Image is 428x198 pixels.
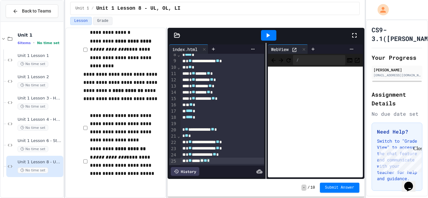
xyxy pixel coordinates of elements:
div: 19 [169,121,177,127]
div: 18 [169,114,177,121]
span: No time set [18,167,48,173]
span: Fold line [177,52,180,57]
div: index.html [169,44,208,54]
div: 21 [169,133,177,140]
div: 9 [169,58,177,64]
span: / [308,185,310,190]
div: 16 [169,102,177,108]
span: Back to Teams [22,8,51,14]
span: Forward [278,56,284,64]
h2: Your Progress [372,53,422,62]
div: No due date set [372,110,422,118]
div: 14 [169,89,177,96]
span: No time set [18,146,48,152]
div: 26 [169,165,177,171]
div: 25 [169,158,177,165]
div: History [171,167,199,176]
div: Chat with us now!Close [3,3,43,40]
span: Unit 1 Lesson 8 - UL, OL, LI [96,5,180,12]
span: Fold line [177,65,180,70]
div: 17 [169,108,177,114]
iframe: Web Preview [268,67,363,178]
div: / [293,55,345,65]
div: 22 [169,140,177,146]
span: 6 items [18,41,31,45]
span: No time set [18,104,48,109]
div: [PERSON_NAME] [373,67,420,73]
span: Unit 1 Lesson 6 - Stations 1 [18,138,62,144]
h2: Assignment Details [372,90,422,108]
span: Unit 1 Lesson 3 - Heading and paragraph tags [18,96,62,101]
span: 10 [311,185,315,190]
div: 23 [169,146,177,152]
div: 8 [169,52,177,58]
span: Unit 1 [76,6,89,11]
div: 15 [169,96,177,102]
div: index.html [169,46,201,53]
span: Unit 1 Lesson 4 - Headlines Lab [18,117,62,122]
span: Unit 1 Lesson 2 [18,74,62,80]
span: Submit Answer [325,185,354,190]
p: Switch to "Grade View" to access the chat feature and communicate with your teacher for help and ... [377,138,417,182]
span: Unit 1 [18,32,62,38]
span: No time set [18,61,48,67]
div: 11 [169,71,177,77]
span: Unit 1 Lesson 8 - UL, OL, LI [18,160,62,165]
div: 12 [169,77,177,83]
div: 13 [169,83,177,89]
span: Unit 1 Lesson 1 [18,53,62,58]
div: [EMAIL_ADDRESS][DOMAIN_NAME] [373,73,420,78]
h3: Need Help? [377,128,417,135]
button: Lesson [70,17,92,25]
div: 10 [169,64,177,71]
div: 20 [169,127,177,133]
div: WebView [268,44,308,54]
iframe: chat widget [402,173,422,192]
button: Grade [93,17,112,25]
div: WebView [268,46,292,53]
div: 24 [169,152,177,158]
span: Fold line [177,134,180,139]
button: Refresh [285,56,292,64]
button: Console [347,56,353,64]
button: Open in new tab [354,56,360,64]
span: No time set [18,82,48,88]
span: No time set [18,125,48,131]
span: No time set [37,41,60,45]
span: Back [270,56,277,64]
span: / [91,6,94,11]
span: - [301,185,306,191]
div: My Account [371,3,390,17]
button: Back to Teams [6,4,58,18]
span: • [33,40,34,45]
button: Submit Answer [320,183,359,193]
iframe: chat widget [376,146,422,172]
